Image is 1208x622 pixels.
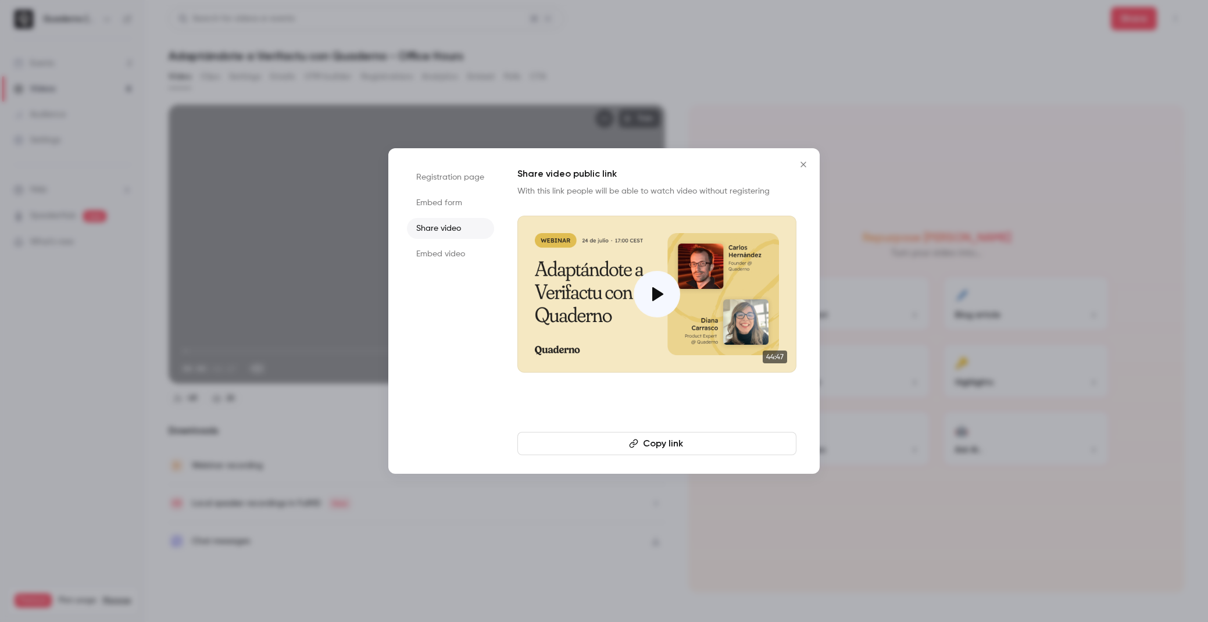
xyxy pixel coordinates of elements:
li: Embed video [407,244,494,264]
li: Share video [407,218,494,239]
li: Embed form [407,192,494,213]
span: 44:47 [763,351,787,363]
a: 44:47 [517,216,796,373]
p: With this link people will be able to watch video without registering [517,185,796,197]
li: Registration page [407,167,494,188]
h1: Share video public link [517,167,796,181]
button: Close [792,153,815,176]
button: Copy link [517,432,796,455]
